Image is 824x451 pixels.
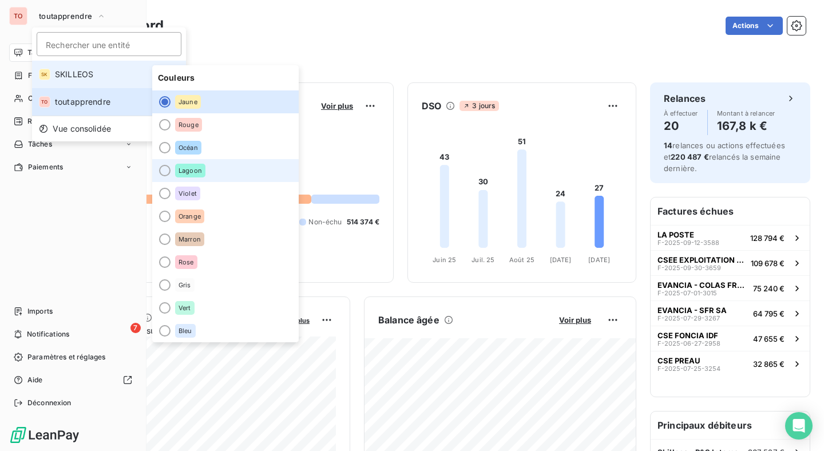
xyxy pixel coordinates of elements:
[664,141,785,173] span: relances ou actions effectuées et relancés la semaine dernière.
[9,371,137,389] a: Aide
[550,256,572,264] tspan: [DATE]
[422,99,441,113] h6: DSO
[28,162,63,172] span: Paiements
[179,304,191,311] span: Vert
[9,7,27,25] div: TO
[657,315,720,322] span: F-2025-07-29-3267
[751,259,785,268] span: 109 678 €
[657,264,721,271] span: F-2025-09-30-3659
[750,234,785,243] span: 128 794 €
[657,365,720,372] span: F-2025-07-25-3254
[179,144,198,151] span: Océan
[657,230,694,239] span: LA POSTE
[39,11,92,21] span: toutapprendre
[27,398,72,408] span: Déconnexion
[179,236,201,243] span: Marron
[347,217,379,227] span: 514 374 €
[308,217,342,227] span: Non-échu
[753,359,785,369] span: 32 865 €
[27,306,53,317] span: Imports
[753,334,785,343] span: 47 655 €
[657,331,718,340] span: CSE FONCIA IDF
[27,352,105,362] span: Paramètres et réglages
[726,17,783,35] button: Actions
[657,340,720,347] span: F-2025-06-27-2958
[179,190,197,197] span: Violet
[152,65,299,90] span: Couleurs
[509,256,534,264] tspan: Août 25
[130,323,141,333] span: 7
[27,48,81,58] span: Tableau de bord
[588,256,610,264] tspan: [DATE]
[651,326,810,351] button: CSE FONCIA IDFF-2025-06-27-295847 655 €
[651,197,810,225] h6: Factures échues
[657,356,700,365] span: CSE PREAU
[321,101,353,110] span: Voir plus
[459,101,498,111] span: 3 jours
[28,139,52,149] span: Tâches
[753,309,785,318] span: 64 795 €
[753,284,785,293] span: 75 240 €
[55,96,156,108] span: toutapprendre
[657,290,717,296] span: F-2025-07-01-3015
[785,412,813,440] div: Open Intercom Messenger
[651,300,810,326] button: EVANCIA - SFR SAF-2025-07-29-326764 795 €
[472,256,494,264] tspan: Juil. 25
[27,375,43,385] span: Aide
[9,426,80,444] img: Logo LeanPay
[179,98,197,105] span: Jaune
[53,123,111,134] span: Vue consolidée
[39,69,50,80] div: SK
[28,70,57,81] span: Factures
[651,225,810,250] button: LA POSTEF-2025-09-12-3588128 794 €
[378,313,439,327] h6: Balance âgée
[179,282,191,288] span: Gris
[657,306,727,315] span: EVANCIA - SFR SA
[27,116,58,126] span: Relances
[28,93,51,104] span: Clients
[664,110,698,117] span: À effectuer
[657,255,746,264] span: CSEE EXPLOITATION AERIENNE (CE LIGNES)
[717,110,775,117] span: Montant à relancer
[657,239,719,246] span: F-2025-09-12-3588
[27,329,69,339] span: Notifications
[651,275,810,300] button: EVANCIA - COLAS FRANCEF-2025-07-01-301575 240 €
[556,315,595,325] button: Voir plus
[179,259,194,266] span: Rose
[671,152,708,161] span: 220 487 €
[664,92,706,105] h6: Relances
[664,141,672,150] span: 14
[179,167,202,174] span: Lagoon
[39,96,50,108] div: TO
[318,101,356,111] button: Voir plus
[664,117,698,135] h4: 20
[651,412,810,439] h6: Principaux débiteurs
[651,351,810,376] button: CSE PREAUF-2025-07-25-325432 865 €
[55,69,156,80] span: SKILLEOS
[657,280,748,290] span: EVANCIA - COLAS FRANCE
[179,121,199,128] span: Rouge
[37,32,181,56] input: placeholder
[179,327,192,334] span: Bleu
[179,213,201,220] span: Orange
[651,250,810,275] button: CSEE EXPLOITATION AERIENNE (CE LIGNES)F-2025-09-30-3659109 678 €
[559,315,591,325] span: Voir plus
[433,256,456,264] tspan: Juin 25
[717,117,775,135] h4: 167,8 k €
